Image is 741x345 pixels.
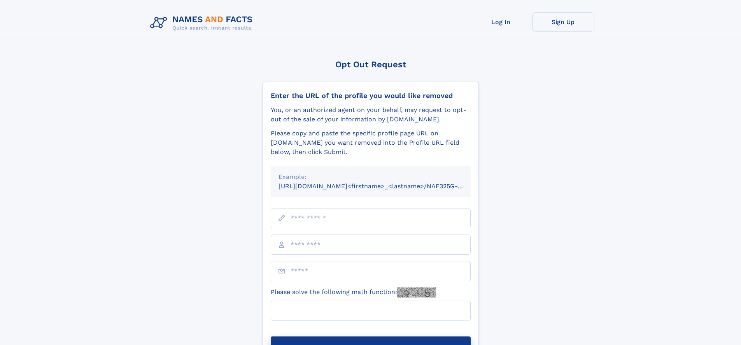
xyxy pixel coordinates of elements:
[271,129,471,157] div: Please copy and paste the specific profile page URL on [DOMAIN_NAME] you want removed into the Pr...
[532,12,594,32] a: Sign Up
[271,287,436,298] label: Please solve the following math function:
[279,172,463,182] div: Example:
[470,12,532,32] a: Log In
[263,60,479,69] div: Opt Out Request
[279,182,485,190] small: [URL][DOMAIN_NAME]<firstname>_<lastname>/NAF325G-xxxxxxxx
[271,105,471,124] div: You, or an authorized agent on your behalf, may request to opt-out of the sale of your informatio...
[147,12,259,33] img: Logo Names and Facts
[271,91,471,100] div: Enter the URL of the profile you would like removed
